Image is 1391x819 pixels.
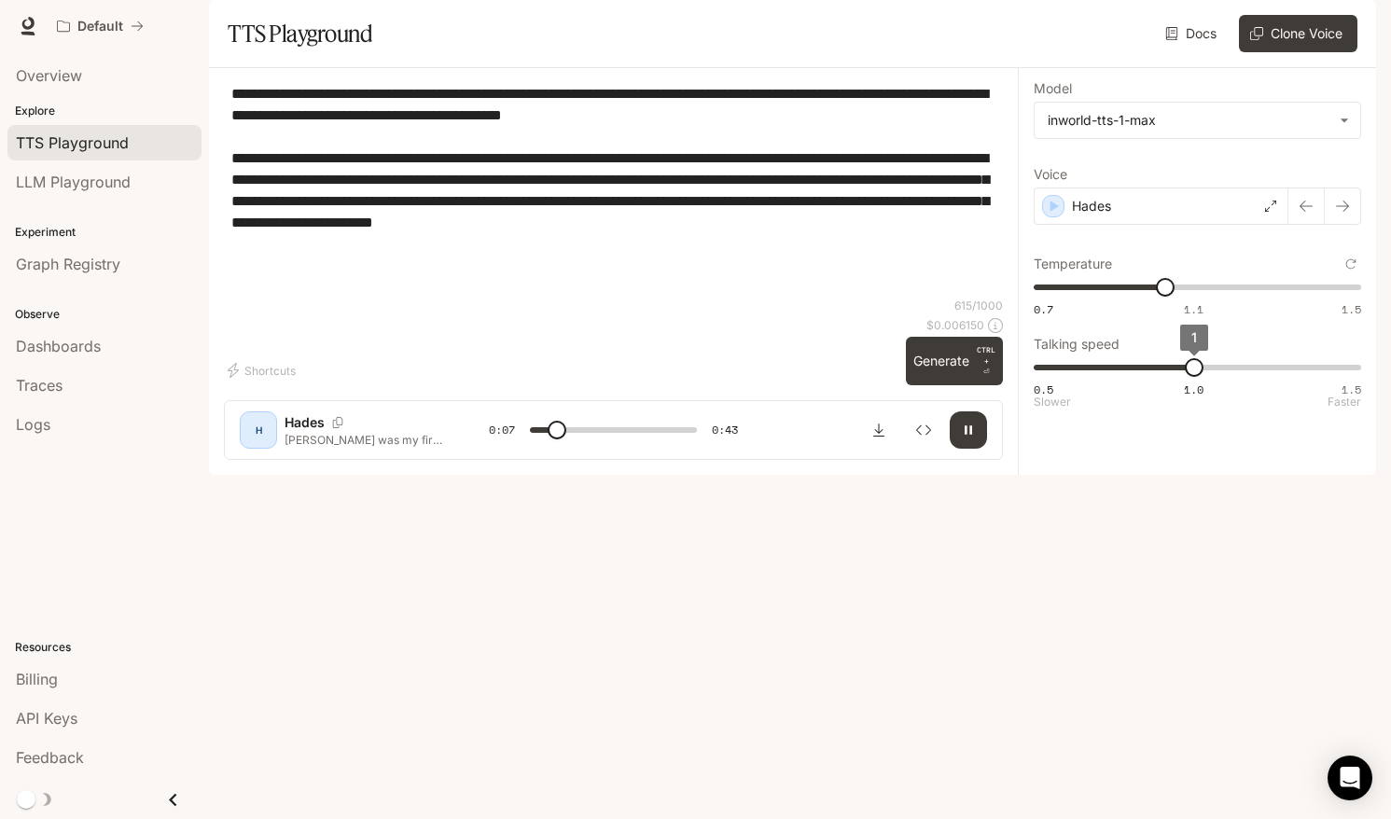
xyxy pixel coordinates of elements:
[285,432,444,448] p: [PERSON_NAME] was my first true man fuck and I will always remember him for that. He was the one,...
[1034,168,1067,181] p: Voice
[1034,257,1112,271] p: Temperature
[1034,82,1072,95] p: Model
[1341,254,1361,274] button: Reset to default
[489,421,515,439] span: 0:07
[905,411,942,449] button: Inspect
[1328,756,1372,800] div: Open Intercom Messenger
[224,355,303,385] button: Shortcuts
[243,415,273,445] div: H
[977,344,995,367] p: CTRL +
[1035,103,1360,138] div: inworld-tts-1-max
[1072,197,1111,215] p: Hades
[906,337,1003,385] button: GenerateCTRL +⏎
[1048,111,1330,130] div: inworld-tts-1-max
[712,421,738,439] span: 0:43
[1191,329,1197,345] span: 1
[1184,301,1203,317] span: 1.1
[49,7,152,45] button: All workspaces
[1184,382,1203,397] span: 1.0
[977,344,995,378] p: ⏎
[285,413,325,432] p: Hades
[860,411,897,449] button: Download audio
[228,15,372,52] h1: TTS Playground
[1034,338,1120,351] p: Talking speed
[77,19,123,35] p: Default
[325,417,351,428] button: Copy Voice ID
[1239,15,1357,52] button: Clone Voice
[1034,301,1053,317] span: 0.7
[1034,382,1053,397] span: 0.5
[1342,301,1361,317] span: 1.5
[1034,396,1071,408] p: Slower
[1342,382,1361,397] span: 1.5
[1161,15,1224,52] a: Docs
[1328,396,1361,408] p: Faster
